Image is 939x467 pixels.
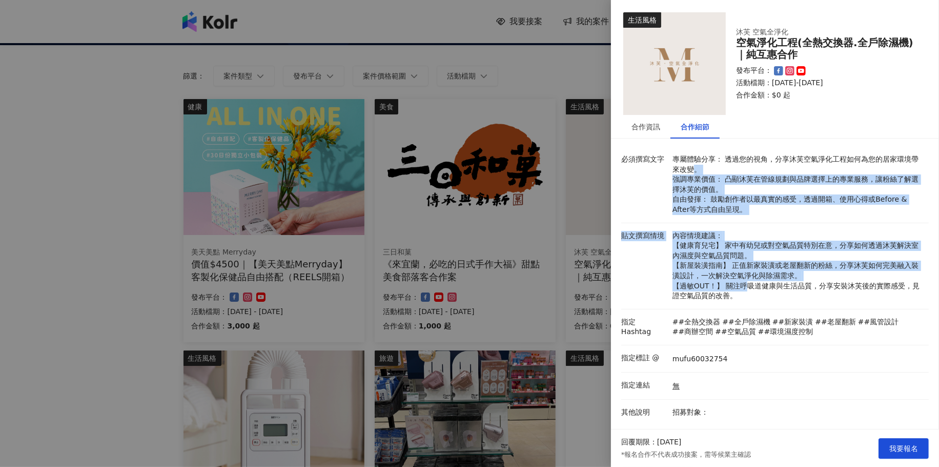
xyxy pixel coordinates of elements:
p: 必須撰寫文字 [621,154,667,165]
p: ##新家裝潢 [772,317,813,327]
p: 內容情境建議： 【健康育兒宅】 家中有幼兒或對空氣品質特別在意，分享如何透過沐芙解決室內濕度與空氣品質問題。 【新屋裝潢指南】 正值新家裝潢或老屋翻新的粉絲，分享沐芙如何完美融入裝潢設計，一次解... [672,231,924,301]
p: ##風管設計 [858,317,899,327]
div: 生活風格 [623,12,661,28]
p: 指定連結 [621,380,667,391]
p: 活動檔期：[DATE]-[DATE] [736,78,916,88]
p: ##全戶除濕機 [722,317,770,327]
img: 空氣淨化工程 [623,12,726,115]
p: mufu60032754 [672,354,728,364]
span: 我要報名 [889,444,918,453]
button: 我要報名 [879,438,929,459]
p: *報名合作不代表成功接案，需等候業主確認 [621,450,751,459]
p: ##空氣品質 [715,327,756,337]
p: 貼文撰寫情境 [621,231,667,241]
p: 專屬體驗分享： 透過您的視角，分享沐芙空氣淨化工程如何為您的居家環境帶來改變。 強調專業價值： 凸顯沐芙在管線規劃與品牌選擇上的專業服務，讓粉絲了解選擇沐芙的價值。 自由發揮： 鼓勵創作者以最真... [672,154,924,215]
div: 沐芙 空氣全淨化 [736,27,916,37]
p: 發布平台： [736,66,772,76]
p: 合作金額： $0 起 [736,90,916,101]
div: 空氣淨化工程(全熱交換器.全戶除濕機)｜純互惠合作 [736,37,916,61]
p: ##老屋翻新 [815,317,855,327]
p: 回覆期限：[DATE] [621,437,681,447]
div: 合作細節 [681,121,709,132]
p: 指定 Hashtag [621,317,667,337]
p: ##商辦空間 [672,327,713,337]
p: 指定標註 @ [621,353,667,363]
a: 無 [672,381,680,392]
div: 合作資訊 [631,121,660,132]
p: ##環境濕度控制 [758,327,813,337]
p: 其他說明 [621,407,667,418]
p: 招募對象： [672,407,924,418]
p: ##全熱交換器 [672,317,720,327]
